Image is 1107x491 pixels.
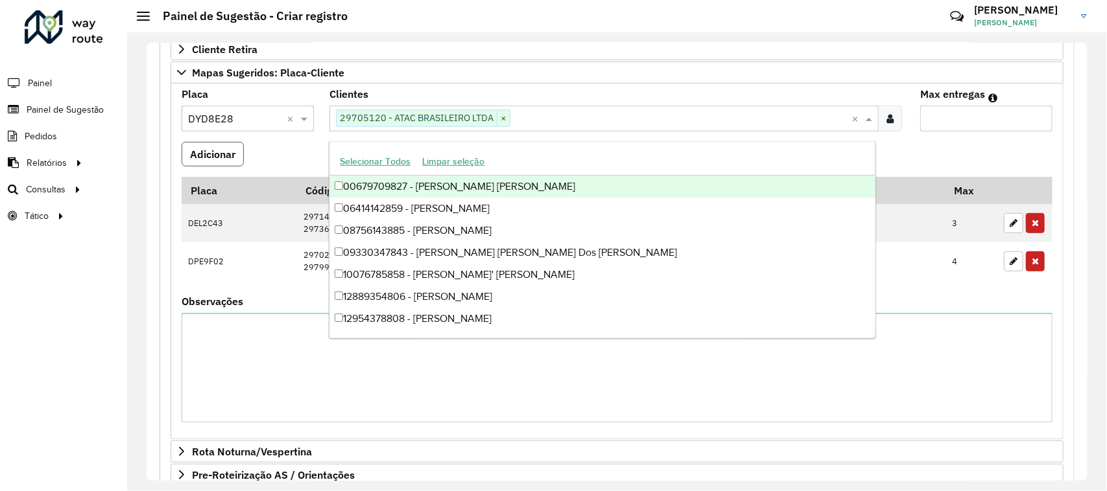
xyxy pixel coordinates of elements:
th: Placa [182,177,296,204]
span: Pedidos [25,130,57,143]
span: 29705120 - ATAC BRASILEIRO LTDA [337,110,497,126]
span: Tático [25,209,49,223]
span: Consultas [26,183,65,196]
td: 29702068 29799361 [296,242,598,280]
span: Mapas Sugeridos: Placa-Cliente [192,67,344,78]
h3: [PERSON_NAME] [974,4,1071,16]
a: Mapas Sugeridos: Placa-Cliente [171,62,1064,84]
span: Painel [28,76,52,90]
div: 08756143885 - [PERSON_NAME] [329,220,875,242]
label: Observações [182,293,243,309]
td: 4 [946,242,997,280]
div: 12954378808 - [PERSON_NAME] [329,308,875,330]
ng-dropdown-panel: Options list [329,141,876,339]
a: Contato Rápido [943,3,971,30]
div: 12889354806 - [PERSON_NAME] [329,286,875,308]
a: Rota Noturna/Vespertina [171,440,1064,462]
div: 09330347843 - [PERSON_NAME] [PERSON_NAME] Dos [PERSON_NAME] [329,242,875,264]
button: Adicionar [182,142,244,166]
a: Pre-Roteirização AS / Orientações [171,464,1064,486]
div: 00679709827 - [PERSON_NAME] [PERSON_NAME] [329,176,875,198]
span: Clear all [851,111,863,126]
th: Código Cliente [296,177,598,204]
span: Pre-Roteirização AS / Orientações [192,470,355,480]
span: [PERSON_NAME] [974,17,1071,29]
td: 29714278 29736313 [296,204,598,242]
em: Máximo de clientes que serão colocados na mesma rota com os clientes informados [988,93,997,103]
span: Cliente Retira [192,44,257,54]
label: Clientes [329,86,368,102]
div: 06414142859 - [PERSON_NAME] [329,198,875,220]
th: Max [946,177,997,204]
div: 10076785858 - [PERSON_NAME]' [PERSON_NAME] [329,264,875,286]
td: 3 [946,204,997,242]
span: × [497,111,510,126]
span: Rota Noturna/Vespertina [192,446,312,457]
button: Selecionar Todos [334,152,416,172]
span: Painel de Sugestão [27,103,104,117]
td: DPE9F02 [182,242,296,280]
td: DEL2C43 [182,204,296,242]
div: 13425950843 - [PERSON_NAME] [PERSON_NAME] [329,330,875,352]
label: Max entregas [920,86,985,102]
button: Limpar seleção [416,152,490,172]
h2: Painel de Sugestão - Criar registro [150,9,348,23]
label: Placa [182,86,208,102]
a: Cliente Retira [171,38,1064,60]
div: Mapas Sugeridos: Placa-Cliente [171,84,1064,439]
span: Relatórios [27,156,67,170]
span: Clear all [287,111,298,126]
